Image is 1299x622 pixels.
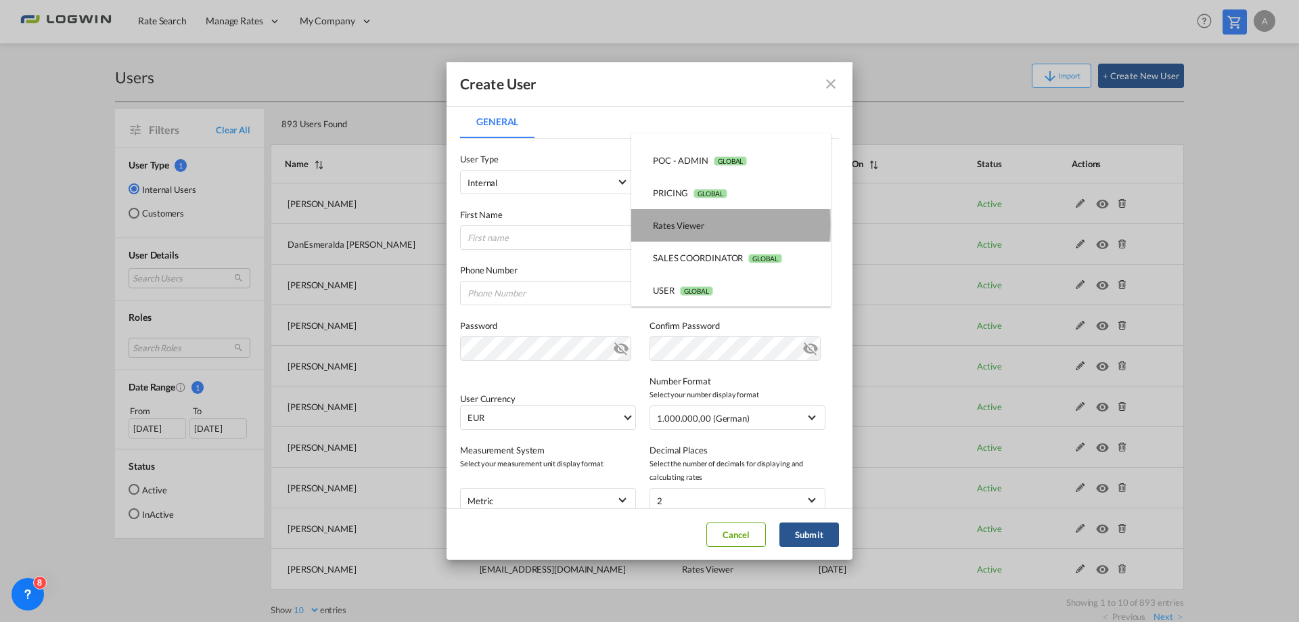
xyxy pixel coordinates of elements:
[653,154,747,166] div: POC - ADMIN
[10,551,58,602] iframe: Chat
[653,284,713,296] div: USER
[653,187,727,199] div: PRICING
[653,219,704,231] div: Rates Viewer
[653,252,782,264] div: SALES COORDINATOR
[748,254,781,263] span: GLOBAL
[680,286,713,296] span: GLOBAL
[714,156,747,166] span: GLOBAL
[693,189,727,198] span: GLOBAL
